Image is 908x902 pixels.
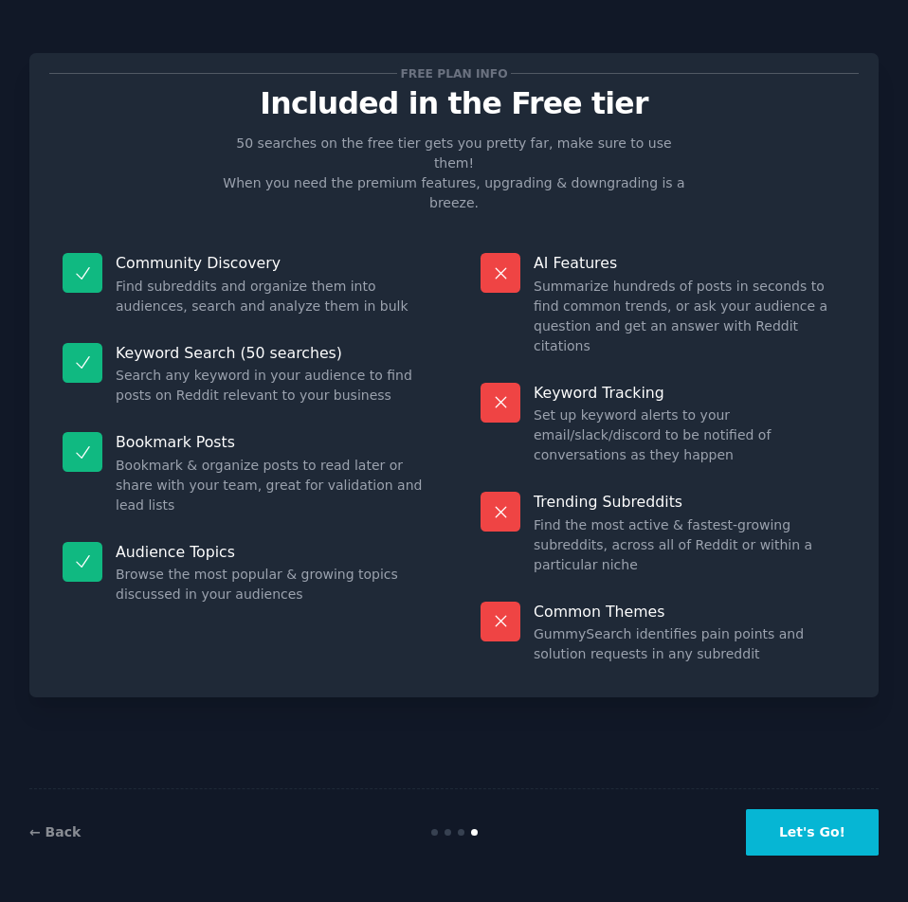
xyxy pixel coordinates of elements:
p: Community Discovery [116,253,427,273]
p: Common Themes [534,602,845,622]
p: Trending Subreddits [534,492,845,512]
p: AI Features [534,253,845,273]
button: Let's Go! [746,809,879,856]
dd: Browse the most popular & growing topics discussed in your audiences [116,565,427,604]
p: Keyword Tracking [534,383,845,403]
p: Included in the Free tier [49,87,859,120]
p: Audience Topics [116,542,427,562]
p: Bookmark Posts [116,432,427,452]
p: 50 searches on the free tier gets you pretty far, make sure to use them! When you need the premiu... [215,134,693,213]
dd: GummySearch identifies pain points and solution requests in any subreddit [534,624,845,664]
a: ← Back [29,824,81,839]
dd: Bookmark & organize posts to read later or share with your team, great for validation and lead lists [116,456,427,515]
span: Free plan info [397,63,511,83]
dd: Find subreddits and organize them into audiences, search and analyze them in bulk [116,277,427,316]
dd: Search any keyword in your audience to find posts on Reddit relevant to your business [116,366,427,406]
p: Keyword Search (50 searches) [116,343,427,363]
dd: Summarize hundreds of posts in seconds to find common trends, or ask your audience a question and... [534,277,845,356]
dd: Set up keyword alerts to your email/slack/discord to be notified of conversations as they happen [534,406,845,465]
dd: Find the most active & fastest-growing subreddits, across all of Reddit or within a particular niche [534,515,845,575]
